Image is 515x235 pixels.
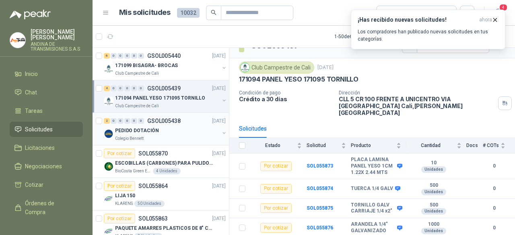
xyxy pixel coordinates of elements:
th: Producto [351,138,406,153]
img: Company Logo [10,33,25,48]
p: 171094 PANEL YESO 171095 TORNILLO [115,94,205,102]
div: 0 [131,86,137,91]
b: 500 [406,182,461,189]
a: Solicitudes [10,122,83,137]
p: Club Campestre de Cali [115,103,159,109]
a: 2 0 0 0 0 0 GSOL005438[DATE] Company LogoPEDIDO DOTACIÓNColegio Bennett [104,116,227,142]
span: Negociaciones [25,162,62,171]
p: BioCosta Green Energy S.A.S [115,168,151,174]
p: GSOL005440 [147,53,181,59]
div: 0 [131,118,137,124]
span: 10032 [177,8,200,18]
div: 0 [117,118,124,124]
div: 0 [111,53,117,59]
div: Por cotizar [260,223,292,233]
span: Órdenes de Compra [25,199,75,217]
b: 1000 [406,221,461,228]
span: 4 [499,4,508,11]
div: Por cotizar [260,184,292,194]
span: Solicitudes [25,125,53,134]
p: SOL055870 [138,151,168,156]
p: Dirección [339,90,495,96]
p: PAQUETE AMARRES PLASTICOS DE 8" COLOR NEGRO [115,225,215,232]
p: Crédito a 30 días [239,96,332,102]
b: SOL055875 [307,205,333,211]
span: ahora [479,16,492,23]
button: 4 [491,6,505,20]
b: 0 [483,162,505,170]
b: 500 [406,202,461,208]
div: Unidades [421,189,446,195]
div: 4 Unidades [153,168,181,174]
div: 0 [124,118,130,124]
p: 171094 PANEL YESO 171095 TORNILLO [239,75,358,84]
img: Company Logo [104,161,113,171]
p: [PERSON_NAME] [PERSON_NAME] [31,29,83,40]
div: 1 - 50 de 6498 [334,30,387,43]
a: Tareas [10,103,83,119]
p: PEDIDO DOTACIÓN [115,127,159,135]
div: Solicitudes [239,124,267,133]
span: Inicio [25,69,38,78]
p: ANDINA DE TRANSMISIONES S.A.S [31,42,83,51]
p: KLARENS [115,200,133,207]
span: Tareas [25,106,43,115]
b: 10 [406,160,461,166]
p: [DATE] [212,150,226,157]
th: Docs [466,138,483,153]
div: Por cotizar [104,214,135,223]
img: Company Logo [104,64,113,74]
p: [DATE] [212,117,226,125]
p: [DATE] [212,85,226,92]
th: Cantidad [406,138,466,153]
div: Por cotizar [104,181,135,191]
b: ARANDELA 1/4" GALVANIZADO [351,221,395,234]
div: Unidades [421,208,446,215]
th: # COTs [483,138,515,153]
div: 50 Unidades [134,200,165,207]
b: SOL055874 [307,186,333,191]
div: 0 [111,86,117,91]
div: Por cotizar [260,161,292,171]
p: GSOL005438 [147,118,181,124]
b: 0 [483,185,505,192]
p: ESCOBILLAS (CARBONES) PARA PULIDORA DEWALT [115,159,215,167]
span: Chat [25,88,37,97]
div: 2 [104,118,110,124]
b: TORNILLO GALV CARRIAJE 1/4 x2" [351,202,395,215]
a: Licitaciones [10,140,83,155]
div: 0 [124,53,130,59]
div: 0 [117,86,124,91]
span: Solicitud [307,143,340,148]
p: [DATE] [212,215,226,223]
th: Estado [250,138,307,153]
p: Condición de pago [239,90,332,96]
a: SOL055876 [307,225,333,231]
div: Todas [381,8,398,17]
span: # COTs [483,143,499,148]
span: Cotizar [25,180,43,189]
div: Unidades [421,166,446,173]
p: 171099 BISAGRA- BROCAS [115,62,178,69]
a: 4 0 0 0 0 0 GSOL005439[DATE] Company Logo171094 PANEL YESO 171095 TORNILLOClub Campestre de Cali [104,84,227,109]
p: Colegio Bennett [115,135,144,142]
div: 4 [104,86,110,91]
img: Logo peakr [10,10,51,19]
th: Solicitud [307,138,351,153]
div: 6 [104,53,110,59]
a: Chat [10,85,83,100]
a: Inicio [10,66,83,82]
span: Producto [351,143,395,148]
img: Company Logo [104,129,113,139]
a: Cotizar [10,177,83,192]
div: 0 [138,86,144,91]
p: CLL 5 CR 100 FRENTE A UNICENTRO VIA [GEOGRAPHIC_DATA] Cali , [PERSON_NAME][GEOGRAPHIC_DATA] [339,96,495,116]
b: 0 [483,224,505,232]
b: PLACA LAMINA PANEL YESO 1CM 1.22X 2.44 MTS [351,157,395,176]
div: Unidades [421,228,446,234]
a: SOL055873 [307,163,333,169]
div: 0 [138,53,144,59]
p: LIJA 150 [115,192,135,200]
a: Por cotizarSOL055864[DATE] Company LogoLIJA 150KLARENS50 Unidades [93,178,229,210]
